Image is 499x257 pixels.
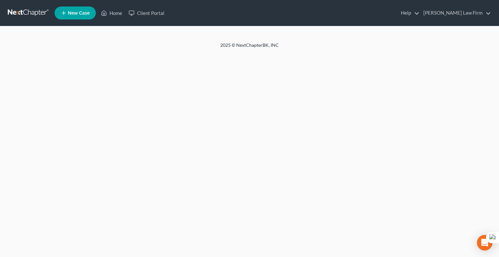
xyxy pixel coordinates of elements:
[55,6,96,19] new-legal-case-button: New Case
[398,7,419,19] a: Help
[420,7,491,19] a: [PERSON_NAME] Law Firm
[125,7,168,19] a: Client Portal
[64,42,435,54] div: 2025 © NextChapterBK, INC
[477,235,493,251] div: Open Intercom Messenger
[98,7,125,19] a: Home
